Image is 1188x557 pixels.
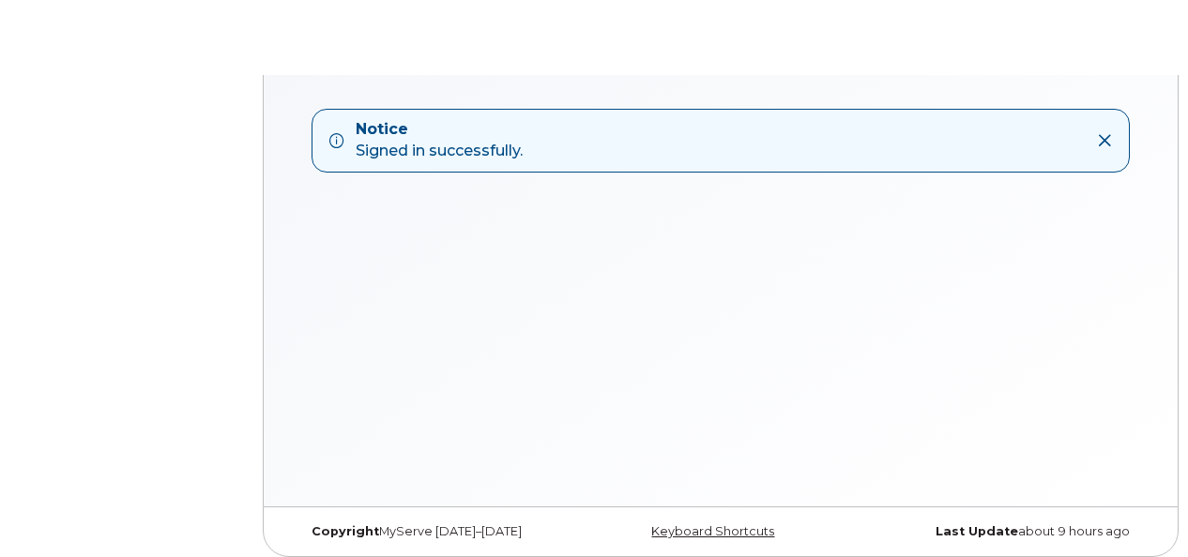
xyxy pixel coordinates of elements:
[936,524,1018,538] strong: Last Update
[861,524,1144,539] div: about 9 hours ago
[651,524,774,538] a: Keyboard Shortcuts
[312,524,379,538] strong: Copyright
[356,119,523,141] strong: Notice
[297,524,580,539] div: MyServe [DATE]–[DATE]
[356,119,523,162] div: Signed in successfully.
